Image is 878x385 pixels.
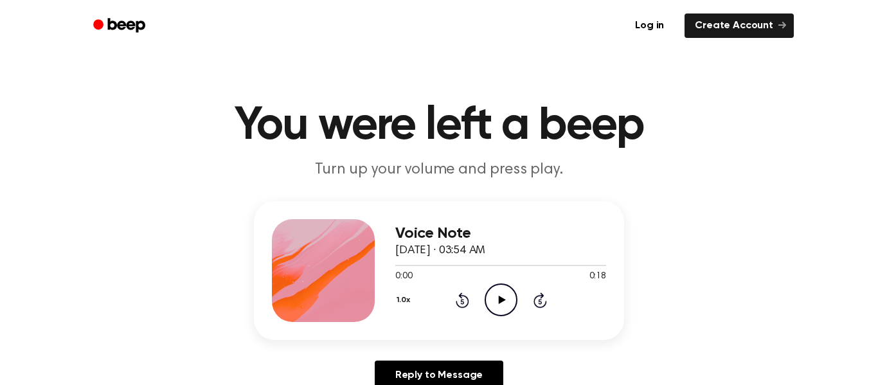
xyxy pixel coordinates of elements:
p: Turn up your volume and press play. [192,159,686,181]
a: Log in [622,11,677,40]
span: [DATE] · 03:54 AM [395,245,485,256]
span: 0:18 [589,270,606,283]
a: Beep [84,13,157,39]
span: 0:00 [395,270,412,283]
h1: You were left a beep [110,103,768,149]
button: 1.0x [395,289,415,311]
a: Create Account [685,13,794,38]
h3: Voice Note [395,225,606,242]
